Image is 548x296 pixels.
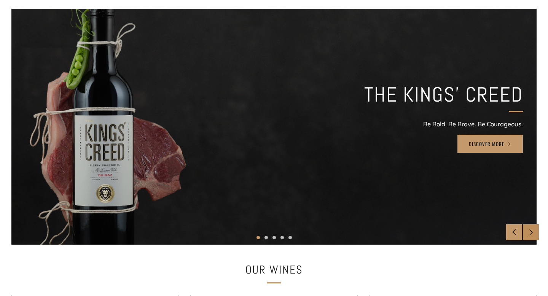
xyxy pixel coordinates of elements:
[457,135,523,153] a: Discover More
[256,236,260,239] button: 1
[288,236,292,239] button: 5
[280,236,284,239] button: 4
[272,236,276,239] button: 3
[364,118,523,130] p: Be Bold. Be Brave. Be Courageous.
[264,236,268,239] button: 2
[364,82,523,107] h2: THE KINGS' CREED
[148,261,400,279] h2: Our Wines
